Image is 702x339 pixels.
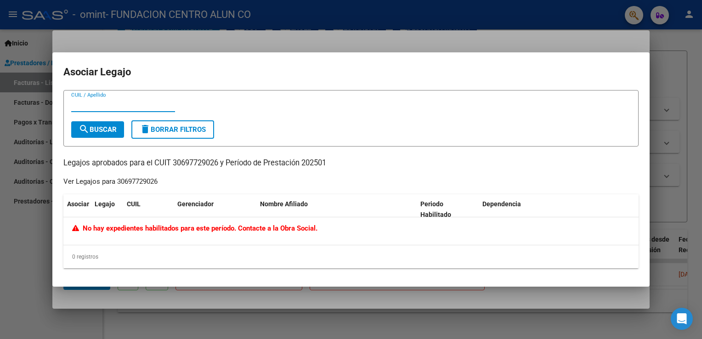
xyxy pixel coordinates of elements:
span: Nombre Afiliado [260,200,308,208]
span: CUIL [127,200,141,208]
datatable-header-cell: CUIL [123,194,174,225]
div: Ver Legajos para 30697729026 [63,176,158,187]
button: Borrar Filtros [131,120,214,139]
datatable-header-cell: Nombre Afiliado [256,194,417,225]
span: Periodo Habilitado [420,200,451,218]
span: Asociar [67,200,89,208]
datatable-header-cell: Dependencia [479,194,639,225]
div: Open Intercom Messenger [671,308,693,330]
datatable-header-cell: Periodo Habilitado [417,194,479,225]
mat-icon: search [79,124,90,135]
p: Legajos aprobados para el CUIT 30697729026 y Período de Prestación 202501 [63,158,639,169]
mat-icon: delete [140,124,151,135]
span: Buscar [79,125,117,134]
datatable-header-cell: Asociar [63,194,91,225]
button: Buscar [71,121,124,138]
span: Gerenciador [177,200,214,208]
datatable-header-cell: Gerenciador [174,194,256,225]
div: 0 registros [63,245,639,268]
span: Borrar Filtros [140,125,206,134]
span: Dependencia [482,200,521,208]
h2: Asociar Legajo [63,63,639,81]
datatable-header-cell: Legajo [91,194,123,225]
span: Legajo [95,200,115,208]
span: No hay expedientes habilitados para este período. Contacte a la Obra Social. [72,224,317,232]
